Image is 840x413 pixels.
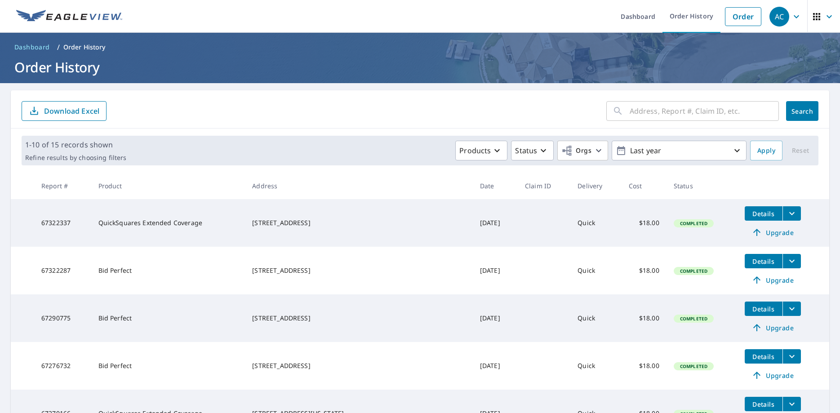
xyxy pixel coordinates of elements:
span: Upgrade [750,370,796,381]
td: 67276732 [34,342,91,390]
th: Address [245,173,473,199]
span: Search [793,107,811,115]
button: Search [786,101,818,121]
img: EV Logo [16,10,122,23]
button: filesDropdownBtn-67322337 [782,206,801,221]
th: Status [667,173,738,199]
button: Last year [612,141,747,160]
td: Bid Perfect [91,342,245,390]
th: Claim ID [518,173,570,199]
p: Refine results by choosing filters [25,154,126,162]
span: Details [750,400,777,409]
span: Details [750,209,777,218]
td: [DATE] [473,247,518,294]
th: Delivery [570,173,621,199]
p: Products [459,145,491,156]
td: $18.00 [622,342,667,390]
button: detailsBtn-67322287 [745,254,782,268]
td: Bid Perfect [91,247,245,294]
a: Upgrade [745,320,801,335]
span: Upgrade [750,322,796,333]
button: detailsBtn-67322337 [745,206,782,221]
a: Dashboard [11,40,53,54]
button: Apply [750,141,782,160]
button: filesDropdownBtn-67270166 [782,397,801,411]
a: Upgrade [745,273,801,287]
p: 1-10 of 15 records shown [25,139,126,150]
button: Status [511,141,554,160]
p: Status [515,145,537,156]
th: Cost [622,173,667,199]
button: Download Excel [22,101,107,121]
a: Order [725,7,761,26]
span: Completed [675,315,713,322]
button: detailsBtn-67276732 [745,349,782,364]
td: Bid Perfect [91,294,245,342]
p: Order History [63,43,106,52]
button: Products [455,141,507,160]
td: [DATE] [473,294,518,342]
button: filesDropdownBtn-67276732 [782,349,801,364]
button: filesDropdownBtn-67322287 [782,254,801,268]
span: Orgs [561,145,591,156]
td: 67322287 [34,247,91,294]
td: QuickSquares Extended Coverage [91,199,245,247]
span: Details [750,257,777,266]
td: 67322337 [34,199,91,247]
td: 67290775 [34,294,91,342]
td: Quick [570,199,621,247]
span: Details [750,352,777,361]
button: detailsBtn-67290775 [745,302,782,316]
div: [STREET_ADDRESS] [252,266,466,275]
span: Completed [675,268,713,274]
li: / [57,42,60,53]
span: Upgrade [750,275,796,285]
span: Completed [675,220,713,226]
div: AC [769,7,789,27]
td: [DATE] [473,342,518,390]
a: Upgrade [745,368,801,382]
span: Upgrade [750,227,796,238]
div: [STREET_ADDRESS] [252,361,466,370]
input: Address, Report #, Claim ID, etc. [630,98,779,124]
th: Product [91,173,245,199]
td: $18.00 [622,294,667,342]
p: Last year [627,143,732,159]
button: Orgs [557,141,608,160]
p: Download Excel [44,106,99,116]
div: [STREET_ADDRESS] [252,314,466,323]
h1: Order History [11,58,829,76]
span: Dashboard [14,43,50,52]
span: Apply [757,145,775,156]
td: $18.00 [622,199,667,247]
nav: breadcrumb [11,40,829,54]
td: Quick [570,294,621,342]
td: [DATE] [473,199,518,247]
th: Date [473,173,518,199]
td: Quick [570,342,621,390]
span: Completed [675,363,713,369]
button: detailsBtn-67270166 [745,397,782,411]
span: Details [750,305,777,313]
td: Quick [570,247,621,294]
a: Upgrade [745,225,801,240]
td: $18.00 [622,247,667,294]
button: filesDropdownBtn-67290775 [782,302,801,316]
div: [STREET_ADDRESS] [252,218,466,227]
th: Report # [34,173,91,199]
